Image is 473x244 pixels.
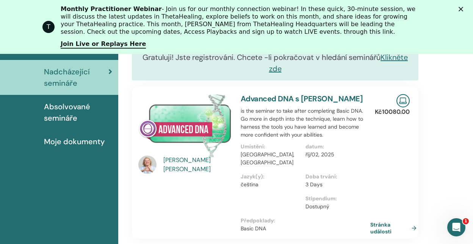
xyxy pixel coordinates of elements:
[138,94,232,158] img: Advanced DNA
[305,195,366,203] p: Stipendium :
[61,5,418,36] div: - Join us for our monthly connection webinar! In these quick, 30-minute session, we will discuss ...
[132,46,418,80] div: Gratuluji! Jste registrováni. Chcete -li pokračovat v hledání seminářů
[241,225,370,233] p: Basic DNA
[61,5,162,13] b: Monthly Practitioner Webinar
[370,221,420,235] a: Stránka události
[138,156,157,174] img: default.jpg
[305,173,366,181] p: Doba trvání :
[375,107,410,116] p: Kč10080.00
[42,21,55,33] div: Profile image for ThetaHealing
[163,156,233,174] a: [PERSON_NAME] [PERSON_NAME]
[241,173,301,181] p: Jazyk(y) :
[305,181,366,189] p: 3 Days
[396,94,410,107] img: Live Online Seminar
[241,217,370,225] p: Předpoklady :
[241,107,370,139] p: is the seminar to take after completing Basic DNA. Go more in depth into the technique, learn how...
[241,181,301,189] p: čeština
[44,136,105,147] span: Moje dokumenty
[241,94,363,104] a: Advanced DNA s [PERSON_NAME]
[447,218,465,236] iframe: Intercom live chat
[305,143,366,151] p: datum :
[305,151,366,159] p: říj/02, 2025
[241,151,301,167] p: [GEOGRAPHIC_DATA], [GEOGRAPHIC_DATA]
[61,40,146,49] a: Join Live or Replays Here
[305,203,366,211] p: Dostupný
[463,218,469,224] span: 1
[44,101,112,124] span: Absolvované semináře
[241,143,301,151] p: Umístění :
[269,52,408,74] a: Klikněte zde
[44,66,108,89] span: Nadcházející semináře
[459,7,466,11] div: Zavřít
